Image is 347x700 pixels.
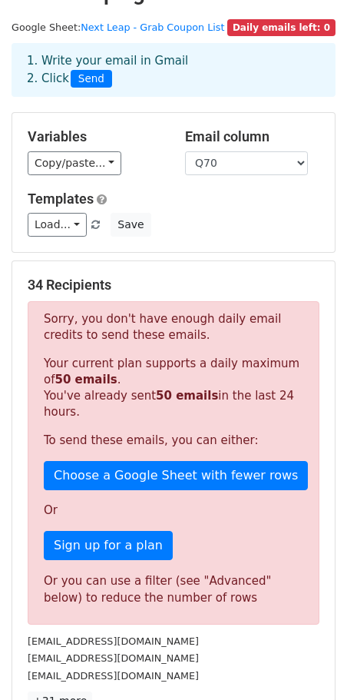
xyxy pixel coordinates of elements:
p: Or [44,503,303,519]
iframe: Chat Widget [270,626,347,700]
span: Send [71,70,112,88]
p: Your current plan supports a daily maximum of . You've already sent in the last 24 hours. [44,356,303,420]
a: Daily emails left: 0 [227,22,335,33]
strong: 50 emails [55,373,117,386]
p: To send these emails, you can either: [44,433,303,449]
h5: Email column [185,128,319,145]
a: Sign up for a plan [44,531,173,560]
a: Load... [28,213,87,237]
small: [EMAIL_ADDRESS][DOMAIN_NAME] [28,670,199,682]
div: Or you can use a filter (see "Advanced" below) to reduce the number of rows [44,572,303,607]
button: Save [111,213,150,237]
span: Daily emails left: 0 [227,19,335,36]
a: Next Leap - Grab Coupon List [81,22,224,33]
a: Choose a Google Sheet with fewer rows [44,461,308,490]
div: 1. Write your email in Gmail 2. Click [15,52,332,88]
small: [EMAIL_ADDRESS][DOMAIN_NAME] [28,652,199,664]
h5: Variables [28,128,162,145]
small: [EMAIL_ADDRESS][DOMAIN_NAME] [28,635,199,647]
a: Templates [28,191,94,207]
strong: 50 emails [156,389,218,403]
a: Copy/paste... [28,151,121,175]
small: Google Sheet: [12,22,224,33]
p: Sorry, you don't have enough daily email credits to send these emails. [44,311,303,343]
h5: 34 Recipients [28,277,319,294]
